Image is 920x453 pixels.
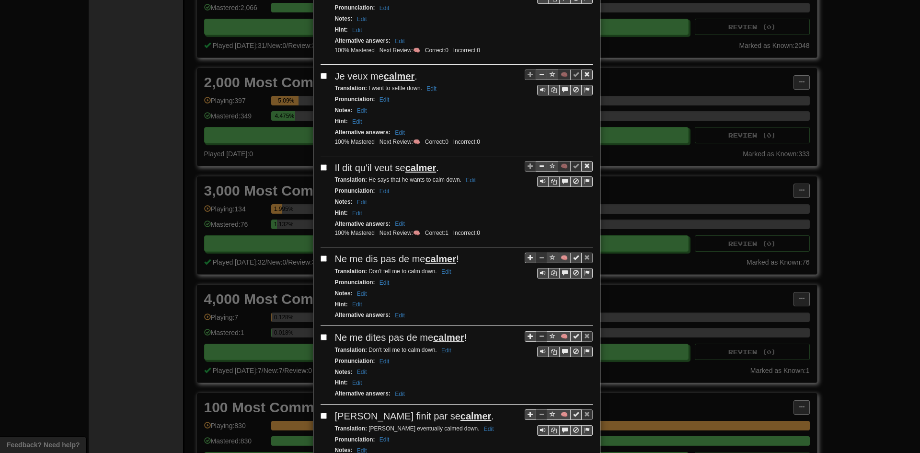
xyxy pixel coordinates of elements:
li: Incorrect: 0 [451,229,483,237]
span: [PERSON_NAME] finit par se . [335,411,494,421]
div: Sentence controls [525,409,593,436]
strong: Alternative answers : [335,390,391,397]
span: Ne me dites pas de me ! [335,332,467,343]
button: Edit [377,434,392,445]
strong: Pronunciation : [335,4,375,11]
span: Il dit qu'il veut se . [335,163,439,173]
button: Edit [392,36,408,46]
div: Sentence controls [525,252,593,279]
small: Don't tell me to calm down. [335,347,454,353]
span: Ne me dis pas de me ! [335,254,459,264]
strong: Translation : [335,425,367,432]
button: Edit [377,278,392,288]
strong: Notes : [335,198,353,205]
strong: Pronunciation : [335,279,375,286]
button: Edit [481,424,497,434]
strong: Translation : [335,176,367,183]
div: Sentence controls [537,268,593,279]
div: Sentence controls [537,85,593,95]
button: Edit [354,197,370,208]
strong: Translation : [335,347,367,353]
button: Edit [424,83,439,94]
li: 100% Mastered [333,138,377,146]
button: Edit [354,14,370,24]
button: Edit [349,25,365,35]
button: Edit [354,367,370,377]
button: Edit [438,345,454,356]
strong: Notes : [335,15,353,22]
small: I want to settle down. [335,85,439,92]
strong: Alternative answers : [335,221,391,227]
strong: Hint : [335,209,348,216]
button: 🧠 [558,70,571,80]
div: Sentence controls [525,70,593,96]
strong: Hint : [335,379,348,386]
strong: Alternative answers : [335,37,391,44]
button: Edit [349,299,365,310]
strong: Translation : [335,268,367,275]
strong: Pronunciation : [335,436,375,443]
strong: Alternative answers : [335,312,391,318]
strong: Pronunciation : [335,96,375,103]
button: 🧠 [558,161,571,172]
strong: Translation : [335,85,367,92]
li: 100% Mastered [333,46,377,55]
li: Next Review: 🧠 [377,138,423,146]
button: Edit [392,219,408,229]
span: Je veux me . [335,71,417,81]
li: 100% Mastered [333,229,377,237]
div: Sentence controls [537,425,593,436]
u: calmer [425,254,456,264]
strong: Pronunciation : [335,358,375,364]
li: Incorrect: 0 [451,46,483,55]
div: Sentence controls [537,176,593,187]
button: 🧠 [558,253,571,263]
button: Edit [463,175,479,186]
div: Sentence controls [525,331,593,357]
button: 🧠 [558,409,571,420]
button: 🧠 [558,331,571,342]
strong: Alternative answers : [335,129,391,136]
li: Correct: 0 [423,46,451,55]
button: Edit [392,128,408,138]
u: calmer [433,332,464,343]
button: Edit [377,356,392,367]
strong: Hint : [335,118,348,125]
strong: Pronunciation : [335,187,375,194]
small: Don't tell me to calm down. [335,268,454,275]
small: He says that he wants to calm down. [335,176,479,183]
u: calmer [384,71,415,81]
button: Edit [377,3,392,13]
button: Edit [349,116,365,127]
strong: Hint : [335,301,348,308]
li: Next Review: 🧠 [377,229,423,237]
strong: Notes : [335,107,353,114]
li: Next Review: 🧠 [377,46,423,55]
button: Edit [392,310,408,321]
button: Edit [349,208,365,219]
li: Correct: 1 [423,229,451,237]
button: Edit [438,267,454,277]
button: Edit [349,378,365,388]
button: Edit [354,105,370,116]
strong: Notes : [335,369,353,375]
strong: Notes : [335,290,353,297]
button: Edit [377,94,392,105]
button: Edit [354,289,370,299]
u: calmer [405,163,437,173]
div: Sentence controls [525,161,593,187]
li: Correct: 0 [423,138,451,146]
u: calmer [460,411,492,421]
strong: Hint : [335,26,348,33]
div: Sentence controls [537,347,593,357]
button: Edit [377,186,392,197]
li: Incorrect: 0 [451,138,483,146]
button: Edit [392,389,408,399]
small: [PERSON_NAME] eventually calmed down. [335,425,497,432]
